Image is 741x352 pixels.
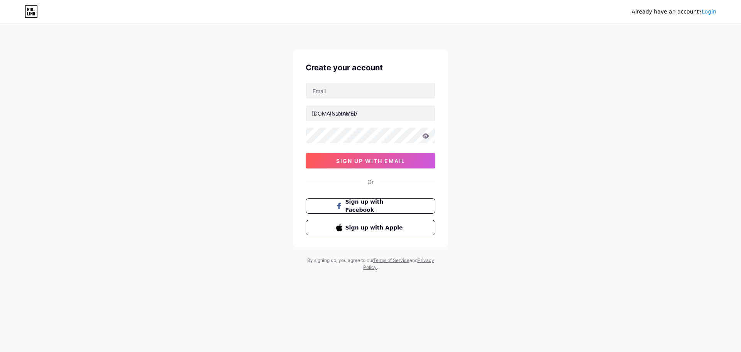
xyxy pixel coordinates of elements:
a: Terms of Service [373,257,409,263]
div: Or [367,178,374,186]
div: [DOMAIN_NAME]/ [312,109,357,117]
span: Sign up with Apple [345,224,405,232]
span: Sign up with Facebook [345,198,405,214]
button: Sign up with Apple [306,220,435,235]
input: username [306,105,435,121]
div: By signing up, you agree to our and . [305,257,436,271]
a: Login [702,9,716,15]
div: Create your account [306,62,435,73]
button: Sign up with Facebook [306,198,435,214]
div: Already have an account? [632,8,716,16]
input: Email [306,83,435,99]
span: sign up with email [336,158,405,164]
button: sign up with email [306,153,435,168]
